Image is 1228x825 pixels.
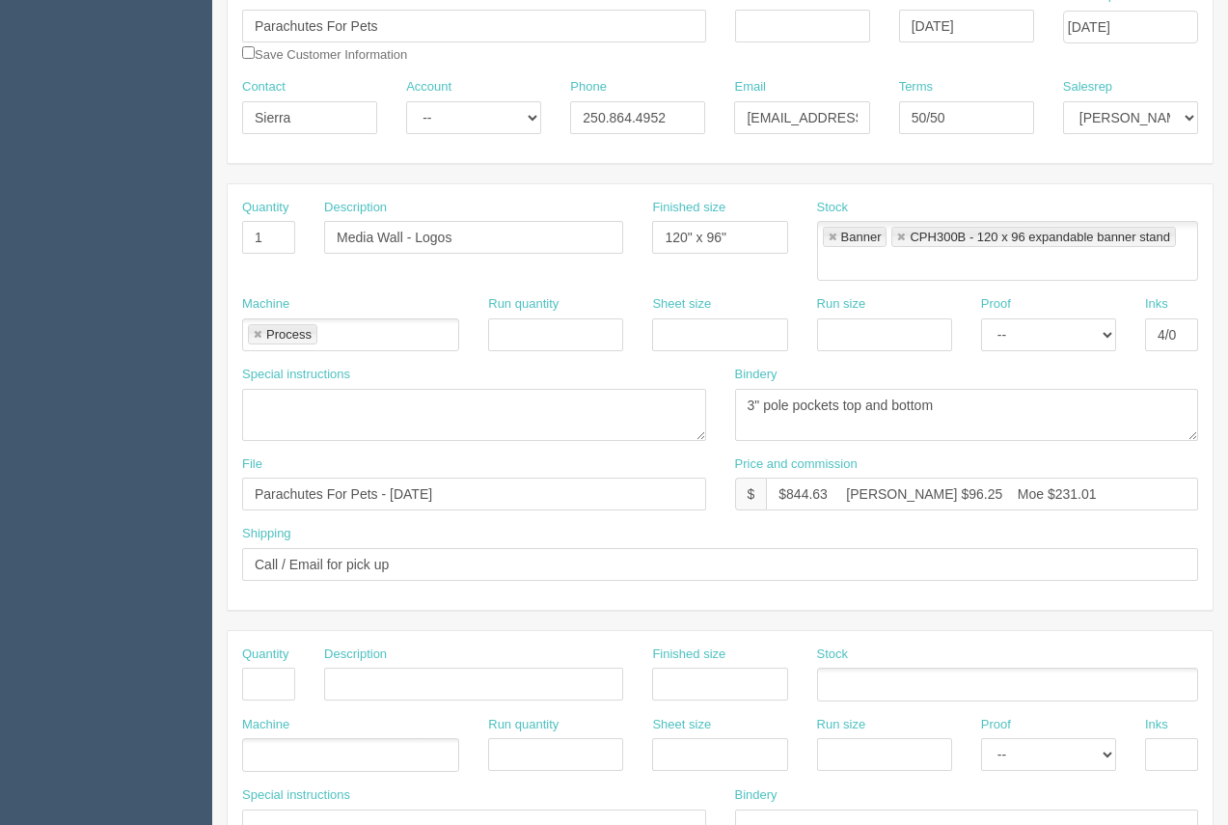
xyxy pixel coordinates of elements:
label: Price and commission [735,455,858,474]
label: Finished size [652,199,725,217]
label: Description [324,199,387,217]
label: Terms [899,78,933,96]
label: Bindery [735,366,778,384]
label: Sheet size [652,295,711,314]
label: Run quantity [488,295,559,314]
div: Banner [841,231,882,243]
label: Shipping [242,525,291,543]
label: Proof [981,295,1011,314]
label: Stock [817,646,849,664]
label: Special instructions [242,786,350,805]
label: Machine [242,295,289,314]
label: Bindery [735,786,778,805]
label: Inks [1145,295,1168,314]
label: Machine [242,716,289,734]
label: Inks [1145,716,1168,734]
label: Salesrep [1063,78,1112,96]
label: Quantity [242,199,288,217]
label: Contact [242,78,286,96]
textarea: 3" pole pockets top and bottom [735,389,1199,441]
label: Finished size [652,646,725,664]
label: File [242,455,262,474]
label: Account [406,78,451,96]
label: Run size [817,716,866,734]
label: Sheet size [652,716,711,734]
label: Description [324,646,387,664]
label: Special instructions [242,366,350,384]
label: Run size [817,295,866,314]
label: Proof [981,716,1011,734]
label: Phone [570,78,607,96]
label: Stock [817,199,849,217]
div: Process [266,328,312,341]
div: $ [735,478,767,510]
label: Email [734,78,766,96]
label: Quantity [242,646,288,664]
div: CPH300B - 120 x 96 expandable banner stand [910,231,1170,243]
input: Enter customer name [242,10,706,42]
label: Run quantity [488,716,559,734]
